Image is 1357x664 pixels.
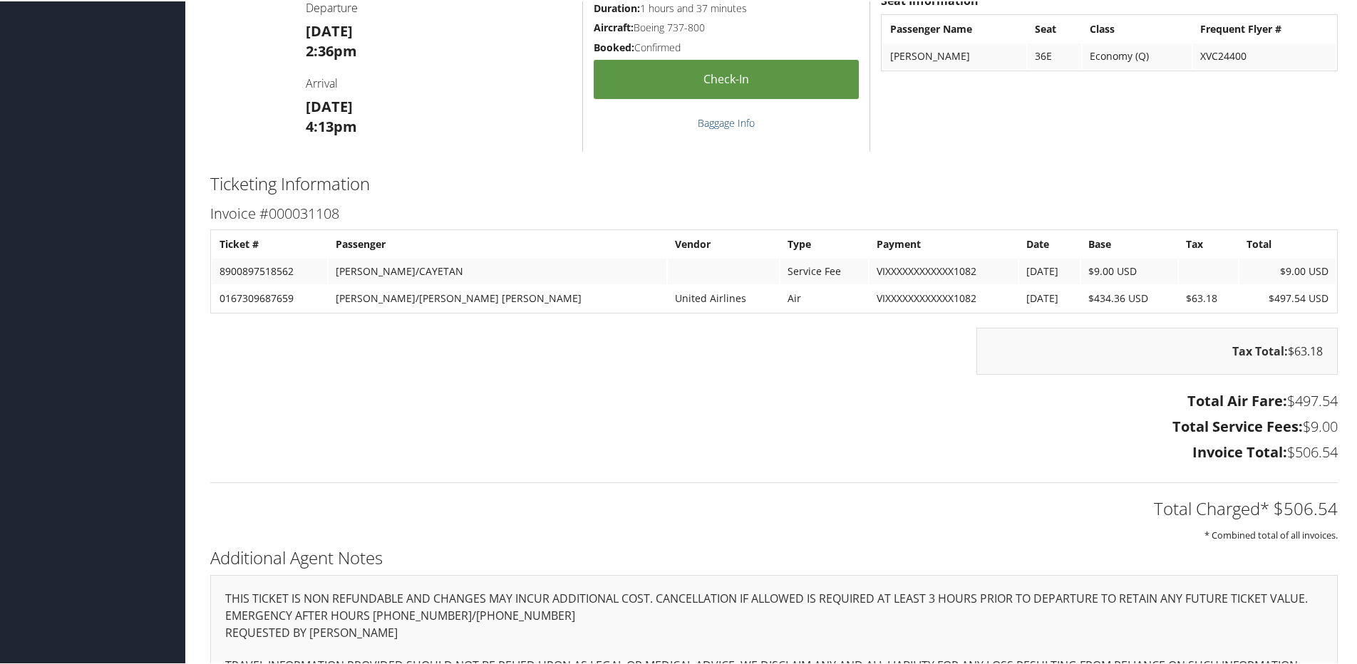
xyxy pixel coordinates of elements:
td: $497.54 USD [1239,284,1336,310]
th: Passenger [329,230,666,256]
td: [DATE] [1019,257,1079,283]
h3: $9.00 [210,415,1338,435]
strong: [DATE] [306,95,353,115]
strong: Total Air Fare: [1187,390,1287,409]
th: Date [1019,230,1079,256]
td: VIXXXXXXXXXXXX1082 [870,257,1018,283]
strong: Invoice Total: [1192,441,1287,460]
td: [PERSON_NAME]/CAYETAN [329,257,666,283]
a: Check-in [594,58,859,98]
th: Vendor [668,230,779,256]
td: [DATE] [1019,284,1079,310]
td: Service Fee [780,257,868,283]
h4: Arrival [306,74,572,90]
h3: Invoice #000031108 [210,202,1338,222]
th: Total [1239,230,1336,256]
th: Base [1081,230,1177,256]
h2: Total Charged* $506.54 [210,495,1338,519]
td: [PERSON_NAME]/[PERSON_NAME] [PERSON_NAME] [329,284,666,310]
strong: [DATE] [306,20,353,39]
p: REQUESTED BY [PERSON_NAME] [225,623,1323,641]
td: $9.00 USD [1239,257,1336,283]
strong: 2:36pm [306,40,357,59]
th: Passenger Name [883,15,1026,41]
th: Type [780,230,868,256]
h3: $506.54 [210,441,1338,461]
strong: Total Service Fees: [1172,415,1303,435]
th: Seat [1028,15,1080,41]
td: Economy (Q) [1083,42,1192,68]
h2: Ticketing Information [210,170,1338,194]
td: United Airlines [668,284,779,310]
a: Baggage Info [698,115,755,128]
small: * Combined total of all invoices. [1204,527,1338,540]
strong: 4:13pm [306,115,357,135]
td: 0167309687659 [212,284,327,310]
th: Payment [870,230,1018,256]
h2: Additional Agent Notes [210,544,1338,569]
td: $9.00 USD [1081,257,1177,283]
th: Tax [1179,230,1238,256]
td: 8900897518562 [212,257,327,283]
strong: Aircraft: [594,19,634,33]
td: Air [780,284,868,310]
td: [PERSON_NAME] [883,42,1026,68]
th: Frequent Flyer # [1193,15,1336,41]
th: Ticket # [212,230,327,256]
strong: Tax Total: [1232,342,1288,358]
h5: Confirmed [594,39,859,53]
td: XVC24400 [1193,42,1336,68]
h3: $497.54 [210,390,1338,410]
td: 36E [1028,42,1080,68]
th: Class [1083,15,1192,41]
td: $63.18 [1179,284,1238,310]
div: $63.18 [976,326,1338,373]
h5: Boeing 737-800 [594,19,859,33]
strong: Booked: [594,39,634,53]
td: $434.36 USD [1081,284,1177,310]
td: VIXXXXXXXXXXXX1082 [870,284,1018,310]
